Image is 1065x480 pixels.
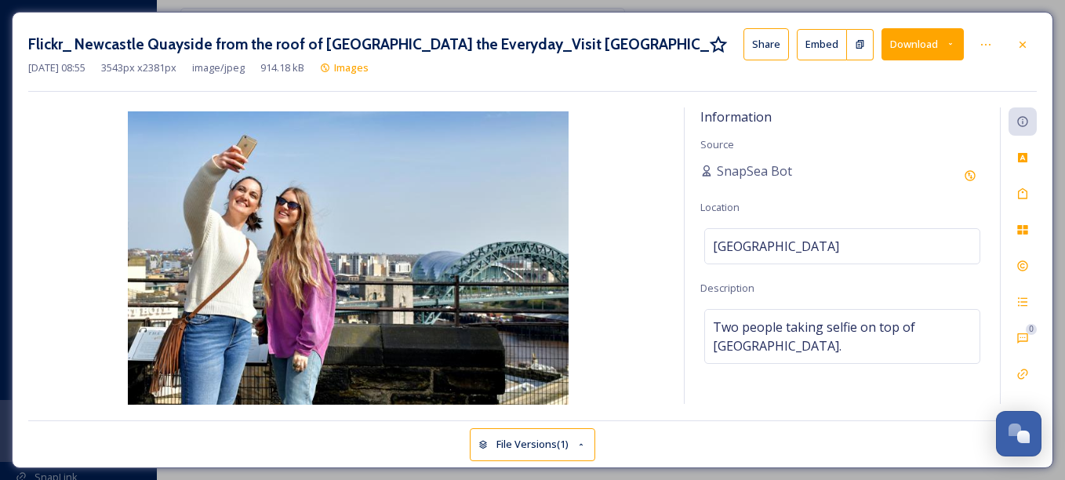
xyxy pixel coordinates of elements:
[743,28,789,60] button: Share
[260,60,304,75] span: 914.18 kB
[28,60,85,75] span: [DATE] 08:55
[713,237,839,256] span: [GEOGRAPHIC_DATA]
[797,29,847,60] button: Embed
[996,411,1041,456] button: Open Chat
[28,33,709,56] h3: Flickr_ Newcastle Quayside from the roof of [GEOGRAPHIC_DATA] the Everyday_Visit [GEOGRAPHIC_DATA...
[1026,324,1037,335] div: 0
[700,200,740,214] span: Location
[28,111,668,408] img: 1ccdecb7-38e7-4e89-bd35-58cb06db9eb9.jpg
[334,60,369,75] span: Images
[717,162,792,180] span: SnapSea Bot
[700,108,772,125] span: Information
[713,318,972,355] span: Two people taking selfie on top of [GEOGRAPHIC_DATA].
[700,281,754,295] span: Description
[881,28,965,60] button: Download
[101,60,176,75] span: 3543 px x 2381 px
[470,428,595,460] button: File Versions(1)
[700,137,734,151] span: Source
[192,60,245,75] span: image/jpeg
